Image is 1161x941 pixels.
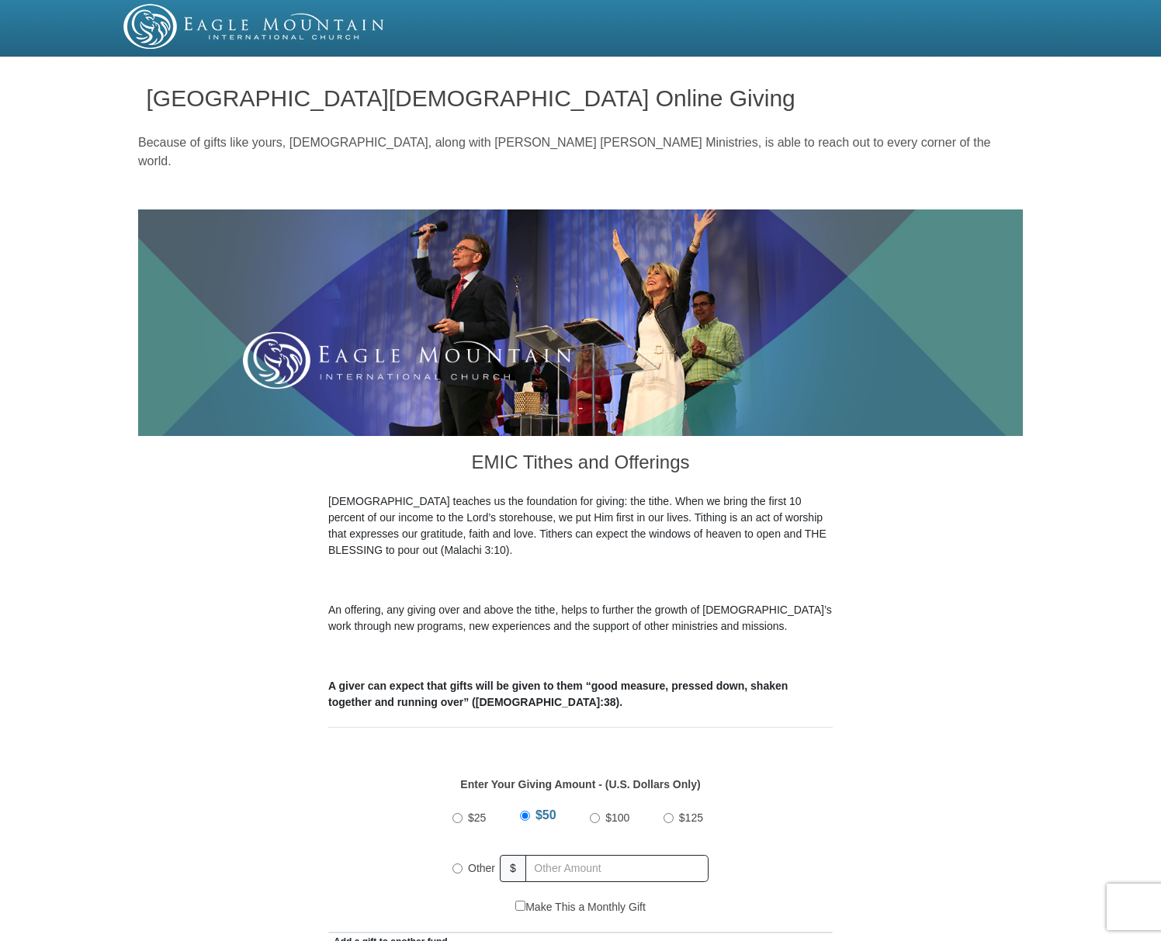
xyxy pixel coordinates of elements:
span: $125 [679,811,703,824]
p: An offering, any giving over and above the tithe, helps to further the growth of [DEMOGRAPHIC_DAT... [328,602,833,635]
input: Make This a Monthly Gift [515,901,525,911]
span: $ [500,855,526,882]
span: $25 [468,811,486,824]
b: A giver can expect that gifts will be given to them “good measure, pressed down, shaken together ... [328,680,788,708]
p: [DEMOGRAPHIC_DATA] teaches us the foundation for giving: the tithe. When we bring the first 10 pe... [328,493,833,559]
strong: Enter Your Giving Amount - (U.S. Dollars Only) [460,778,700,791]
span: $50 [535,808,556,822]
input: Other Amount [525,855,709,882]
h3: EMIC Tithes and Offerings [328,436,833,493]
h1: [GEOGRAPHIC_DATA][DEMOGRAPHIC_DATA] Online Giving [147,85,1015,111]
span: $100 [605,811,629,824]
p: Because of gifts like yours, [DEMOGRAPHIC_DATA], along with [PERSON_NAME] [PERSON_NAME] Ministrie... [138,133,1023,171]
label: Make This a Monthly Gift [515,899,646,915]
span: Other [468,862,495,874]
img: EMIC [123,4,386,49]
